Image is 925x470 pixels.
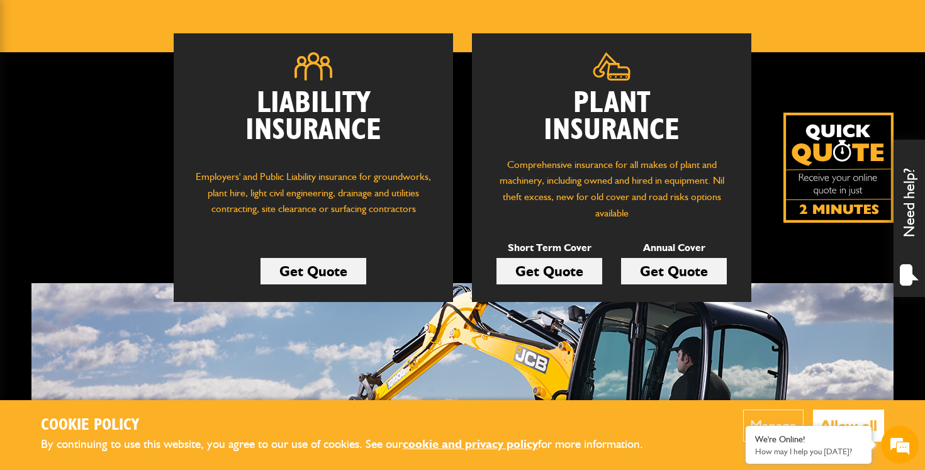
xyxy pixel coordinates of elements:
[261,258,366,284] a: Get Quote
[496,240,602,256] p: Short Term Cover
[621,258,727,284] a: Get Quote
[783,113,894,223] a: Get your insurance quote isn just 2-minutes
[491,157,732,221] p: Comprehensive insurance for all makes of plant and machinery, including owned and hired in equipm...
[813,410,884,442] button: Allow all
[743,410,804,442] button: Manage
[403,437,538,451] a: cookie and privacy policy
[755,434,862,445] div: We're Online!
[41,416,664,435] h2: Cookie Policy
[783,113,894,223] img: Quick Quote
[621,240,727,256] p: Annual Cover
[41,435,664,454] p: By continuing to use this website, you agree to our use of cookies. See our for more information.
[193,169,434,229] p: Employers' and Public Liability insurance for groundworks, plant hire, light civil engineering, d...
[193,90,434,157] h2: Liability Insurance
[894,140,925,297] div: Need help?
[496,258,602,284] a: Get Quote
[491,90,732,144] h2: Plant Insurance
[755,447,862,456] p: How may I help you today?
